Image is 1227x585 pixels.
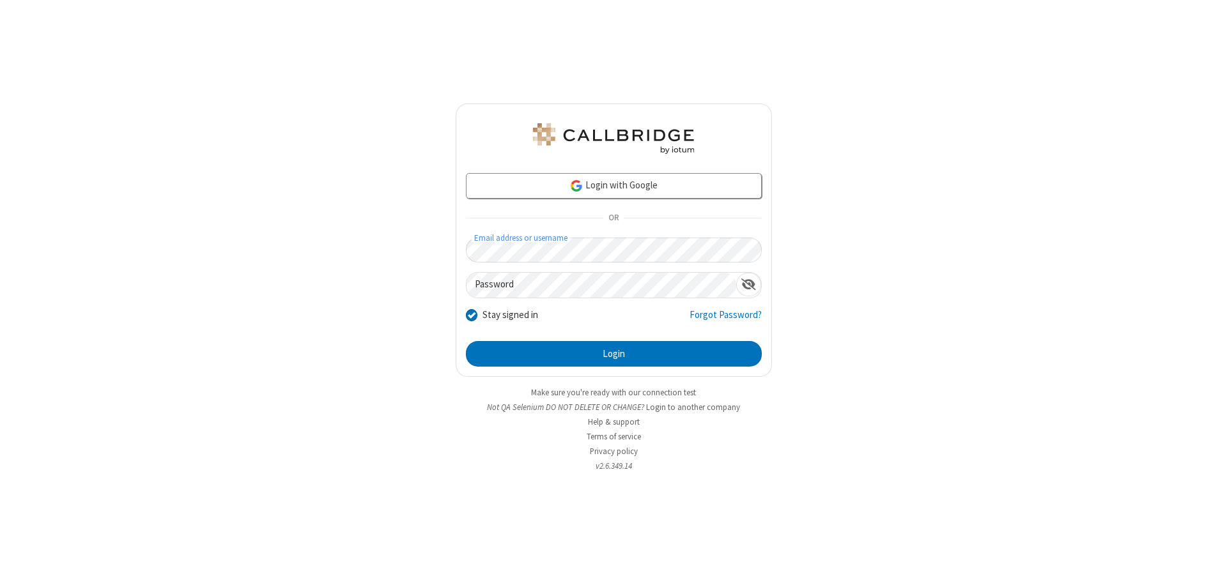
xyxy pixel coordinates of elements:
input: Password [467,273,736,298]
label: Stay signed in [482,308,538,323]
span: OR [603,209,624,227]
button: Login [466,341,762,367]
a: Privacy policy [590,446,638,457]
button: Login to another company [646,401,740,413]
img: QA Selenium DO NOT DELETE OR CHANGE [530,123,697,154]
img: google-icon.png [569,179,583,193]
a: Forgot Password? [690,308,762,332]
a: Login with Google [466,173,762,199]
li: Not QA Selenium DO NOT DELETE OR CHANGE? [456,401,772,413]
li: v2.6.349.14 [456,460,772,472]
a: Help & support [588,416,640,427]
div: Show password [736,273,761,296]
a: Terms of service [587,431,641,442]
a: Make sure you're ready with our connection test [531,387,696,398]
input: Email address or username [466,238,762,262]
